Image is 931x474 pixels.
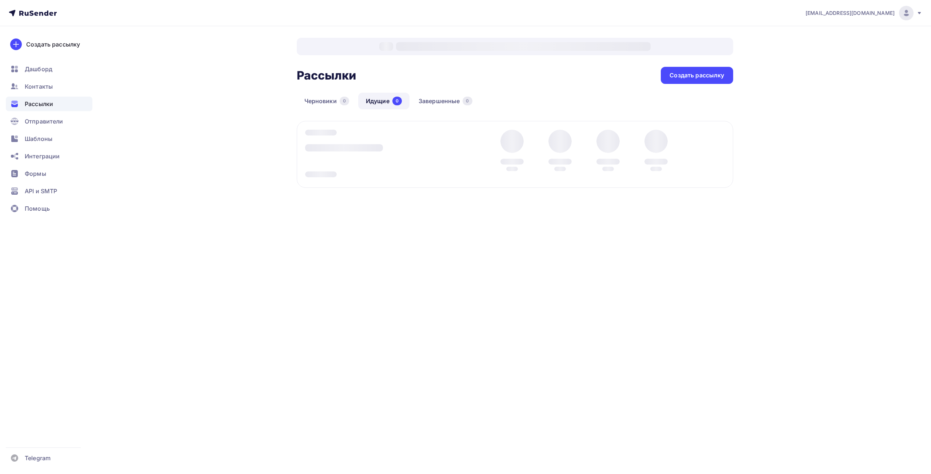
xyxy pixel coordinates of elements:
span: [EMAIL_ADDRESS][DOMAIN_NAME] [806,9,895,17]
span: Интеграции [25,152,60,161]
div: 0 [340,97,349,105]
div: Создать рассылку [670,71,724,80]
span: Помощь [25,204,50,213]
a: Отправители [6,114,92,129]
a: Дашборд [6,62,92,76]
div: Создать рассылку [26,40,80,49]
span: Отправители [25,117,63,126]
div: 0 [392,97,402,105]
span: API и SMTP [25,187,57,195]
div: 0 [463,97,472,105]
span: Дашборд [25,65,52,73]
a: [EMAIL_ADDRESS][DOMAIN_NAME] [806,6,922,20]
a: Формы [6,166,92,181]
a: Завершенные0 [411,93,480,109]
a: Рассылки [6,97,92,111]
span: Шаблоны [25,134,52,143]
a: Шаблоны [6,131,92,146]
a: Идущие0 [358,93,409,109]
span: Рассылки [25,100,53,108]
a: Черновики0 [297,93,357,109]
span: Формы [25,169,46,178]
h2: Рассылки [297,68,356,83]
a: Контакты [6,79,92,94]
span: Telegram [25,454,51,462]
span: Контакты [25,82,53,91]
